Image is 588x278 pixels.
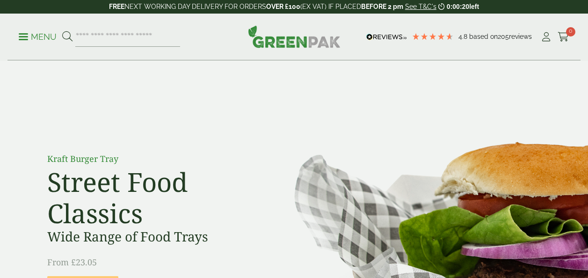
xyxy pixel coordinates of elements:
[566,27,575,37] span: 0
[47,256,97,268] span: From £23.05
[458,33,469,40] span: 4.8
[558,32,569,42] i: Cart
[412,32,454,41] div: 4.79 Stars
[47,153,258,165] p: Kraft Burger Tray
[405,3,436,10] a: See T&C's
[447,3,469,10] span: 0:00:20
[19,31,57,43] p: Menu
[361,3,403,10] strong: BEFORE 2 pm
[498,33,509,40] span: 205
[109,3,124,10] strong: FREE
[558,30,569,44] a: 0
[47,229,258,245] h3: Wide Range of Food Trays
[248,25,341,48] img: GreenPak Supplies
[47,166,258,229] h2: Street Food Classics
[266,3,300,10] strong: OVER £100
[469,3,479,10] span: left
[540,32,552,42] i: My Account
[366,34,407,40] img: REVIEWS.io
[19,31,57,41] a: Menu
[509,33,532,40] span: reviews
[469,33,498,40] span: Based on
